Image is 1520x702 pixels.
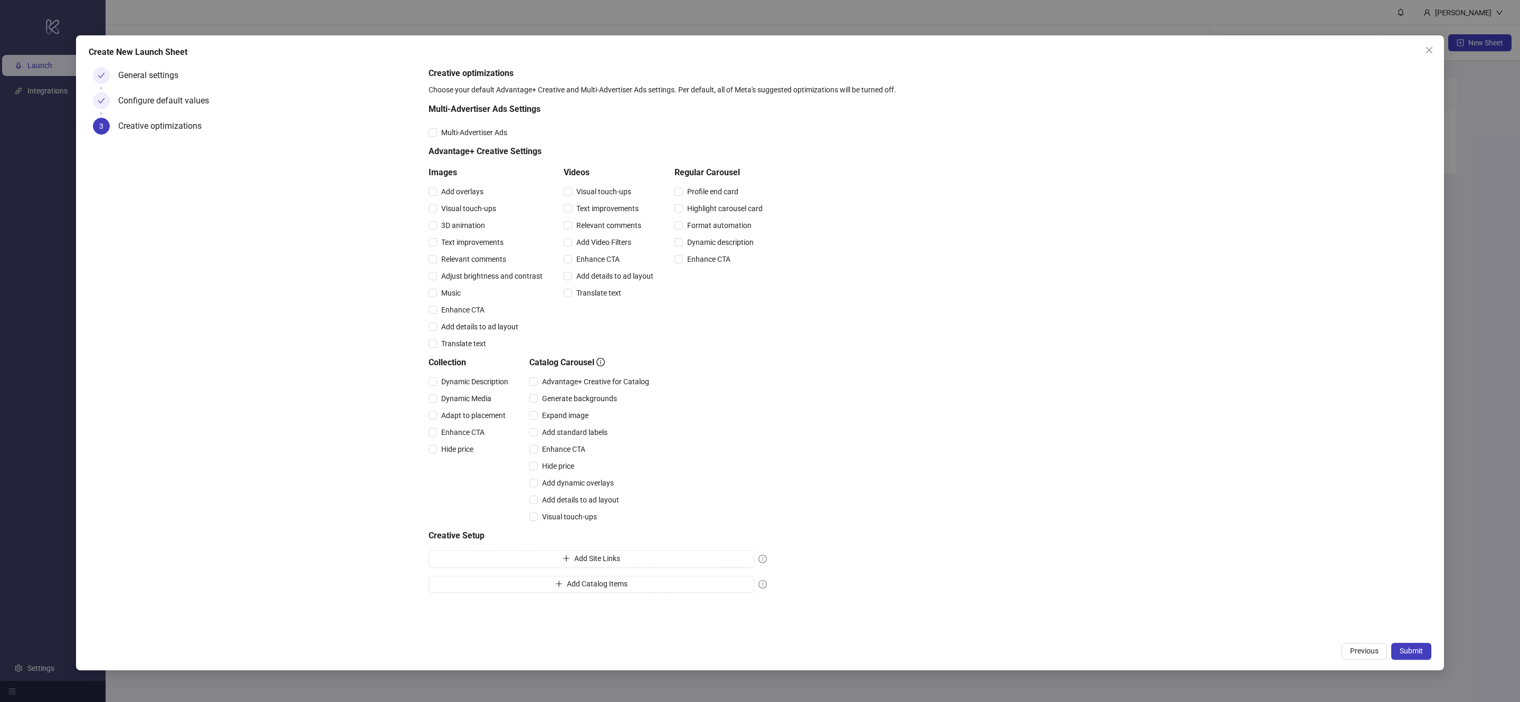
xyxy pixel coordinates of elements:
[683,253,735,265] span: Enhance CTA
[596,358,605,366] span: info-circle
[429,551,754,567] button: Add Site Links
[758,555,767,563] span: exclamation-circle
[437,270,547,282] span: Adjust brightness and contrast
[538,477,618,489] span: Add dynamic overlays
[572,236,635,248] span: Add Video Filters
[437,426,489,438] span: Enhance CTA
[758,580,767,589] span: exclamation-circle
[437,376,512,387] span: Dynamic Description
[538,393,621,404] span: Generate backgrounds
[98,72,105,79] span: check
[99,122,103,130] span: 3
[118,118,210,135] div: Creative optimizations
[683,186,743,197] span: Profile end card
[572,253,624,265] span: Enhance CTA
[429,145,767,158] h5: Advantage+ Creative Settings
[572,270,658,282] span: Add details to ad layout
[572,220,645,231] span: Relevant comments
[683,220,756,231] span: Format automation
[1350,647,1379,655] span: Previous
[437,186,488,197] span: Add overlays
[429,576,754,593] button: Add Catalog Items
[437,443,478,455] span: Hide price
[118,92,217,109] div: Configure default values
[437,321,522,333] span: Add details to ad layout
[564,166,658,179] h5: Videos
[437,304,489,316] span: Enhance CTA
[437,236,508,248] span: Text improvements
[1421,42,1438,59] button: Close
[572,287,625,299] span: Translate text
[437,127,511,138] span: Multi-Advertiser Ads
[555,580,563,587] span: plus
[538,443,590,455] span: Enhance CTA
[1342,643,1387,660] button: Previous
[429,356,512,369] h5: Collection
[437,220,489,231] span: 3D animation
[1391,643,1431,660] button: Submit
[437,338,490,349] span: Translate text
[538,511,601,523] span: Visual touch-ups
[1400,647,1423,655] span: Submit
[429,67,1427,80] h5: Creative optimizations
[567,580,628,588] span: Add Catalog Items
[538,426,612,438] span: Add standard labels
[674,166,767,179] h5: Regular Carousel
[538,376,653,387] span: Advantage+ Creative for Catalog
[538,410,593,421] span: Expand image
[437,410,510,421] span: Adapt to placement
[118,67,187,84] div: General settings
[572,203,643,214] span: Text improvements
[429,166,547,179] h5: Images
[538,494,623,506] span: Add details to ad layout
[572,186,635,197] span: Visual touch-ups
[1425,46,1433,54] span: close
[98,97,105,105] span: check
[538,460,578,472] span: Hide price
[437,253,510,265] span: Relevant comments
[89,46,1431,59] div: Create New Launch Sheet
[437,287,465,299] span: Music
[437,203,500,214] span: Visual touch-ups
[563,555,570,562] span: plus
[429,84,1427,96] div: Choose your default Advantage+ Creative and Multi-Advertiser Ads settings. Per default, all of Me...
[429,529,767,542] h5: Creative Setup
[683,236,758,248] span: Dynamic description
[574,554,620,563] span: Add Site Links
[429,103,767,116] h5: Multi-Advertiser Ads Settings
[437,393,496,404] span: Dynamic Media
[529,356,653,369] h5: Catalog Carousel
[683,203,767,214] span: Highlight carousel card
